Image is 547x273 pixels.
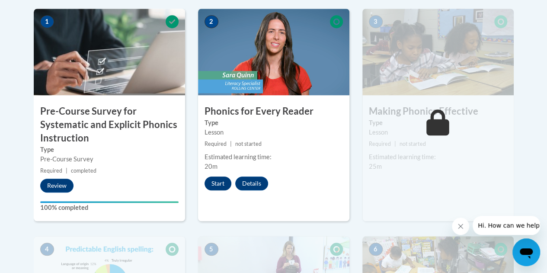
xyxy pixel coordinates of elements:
label: 100% completed [40,203,179,212]
div: Your progress [40,201,179,203]
span: not started [235,141,262,147]
button: Review [40,179,74,193]
span: Hi. How can we help? [5,6,70,13]
h3: Pre-Course Survey for Systematic and Explicit Phonics Instruction [34,105,185,145]
div: Estimated learning time: [369,152,507,162]
div: Pre-Course Survey [40,154,179,164]
span: 6 [369,243,383,256]
span: Required [40,167,62,174]
span: 5 [205,243,218,256]
button: Start [205,177,231,190]
img: Course Image [362,9,514,95]
label: Type [205,118,343,128]
div: Lesson [369,128,507,137]
span: 25m [369,163,382,170]
img: Course Image [34,9,185,95]
span: 3 [369,15,383,28]
button: Details [235,177,268,190]
span: not started [400,141,426,147]
label: Type [369,118,507,128]
div: Estimated learning time: [205,152,343,162]
span: Required [205,141,227,147]
span: completed [71,167,96,174]
iframe: Message from company [473,216,540,235]
label: Type [40,145,179,154]
span: | [230,141,232,147]
h3: Making Phonics Effective [362,105,514,118]
span: 20m [205,163,218,170]
div: Lesson [205,128,343,137]
span: | [66,167,67,174]
iframe: Close message [452,218,469,235]
span: Required [369,141,391,147]
span: 1 [40,15,54,28]
h3: Phonics for Every Reader [198,105,349,118]
span: | [394,141,396,147]
span: 2 [205,15,218,28]
span: 4 [40,243,54,256]
img: Course Image [198,9,349,95]
iframe: Button to launch messaging window [512,238,540,266]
